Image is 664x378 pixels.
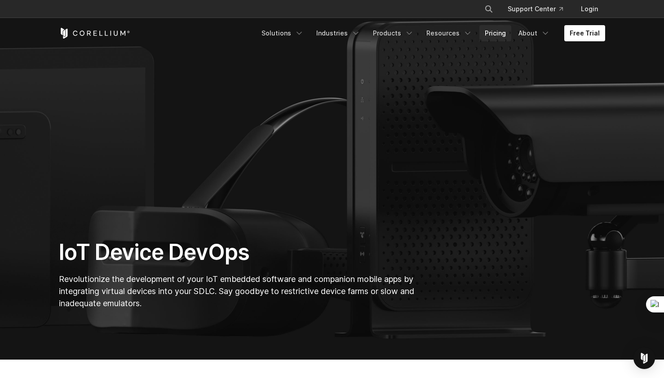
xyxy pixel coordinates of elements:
a: Free Trial [564,25,605,41]
div: Open Intercom Messenger [633,347,655,369]
a: Industries [311,25,366,41]
button: Search [481,1,497,17]
div: Navigation Menu [256,25,605,41]
a: Resources [421,25,478,41]
h1: IoT Device DevOps [59,239,417,266]
span: Revolutionize the development of your IoT embedded software and companion mobile apps by integrat... [59,274,414,308]
div: Navigation Menu [474,1,605,17]
a: Pricing [479,25,511,41]
a: Support Center [500,1,570,17]
a: About [513,25,555,41]
a: Corellium Home [59,28,130,39]
a: Solutions [256,25,309,41]
a: Products [367,25,419,41]
a: Login [574,1,605,17]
